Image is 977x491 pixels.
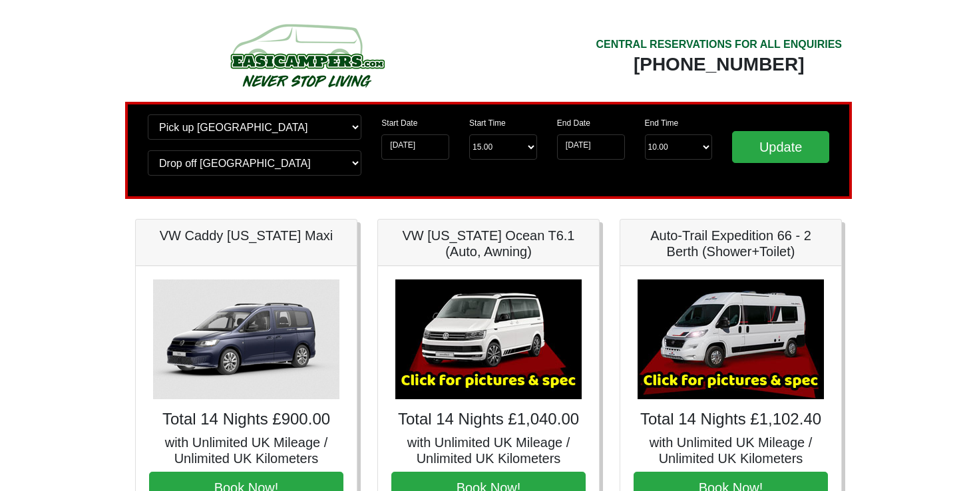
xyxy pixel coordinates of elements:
h5: with Unlimited UK Mileage / Unlimited UK Kilometers [391,434,586,466]
h4: Total 14 Nights £1,102.40 [634,410,828,429]
div: CENTRAL RESERVATIONS FOR ALL ENQUIRIES [596,37,842,53]
h5: VW [US_STATE] Ocean T6.1 (Auto, Awning) [391,228,586,259]
h4: Total 14 Nights £1,040.00 [391,410,586,429]
input: Update [732,131,829,163]
img: VW California Ocean T6.1 (Auto, Awning) [395,279,582,399]
label: Start Date [381,117,417,129]
div: [PHONE_NUMBER] [596,53,842,77]
h5: with Unlimited UK Mileage / Unlimited UK Kilometers [149,434,343,466]
h5: Auto-Trail Expedition 66 - 2 Berth (Shower+Toilet) [634,228,828,259]
label: End Time [645,117,679,129]
label: Start Time [469,117,506,129]
h5: VW Caddy [US_STATE] Maxi [149,228,343,244]
img: VW Caddy California Maxi [153,279,339,399]
h5: with Unlimited UK Mileage / Unlimited UK Kilometers [634,434,828,466]
img: Auto-Trail Expedition 66 - 2 Berth (Shower+Toilet) [638,279,824,399]
img: campers-checkout-logo.png [180,19,433,92]
input: Start Date [381,134,449,160]
input: Return Date [557,134,625,160]
label: End Date [557,117,590,129]
h4: Total 14 Nights £900.00 [149,410,343,429]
